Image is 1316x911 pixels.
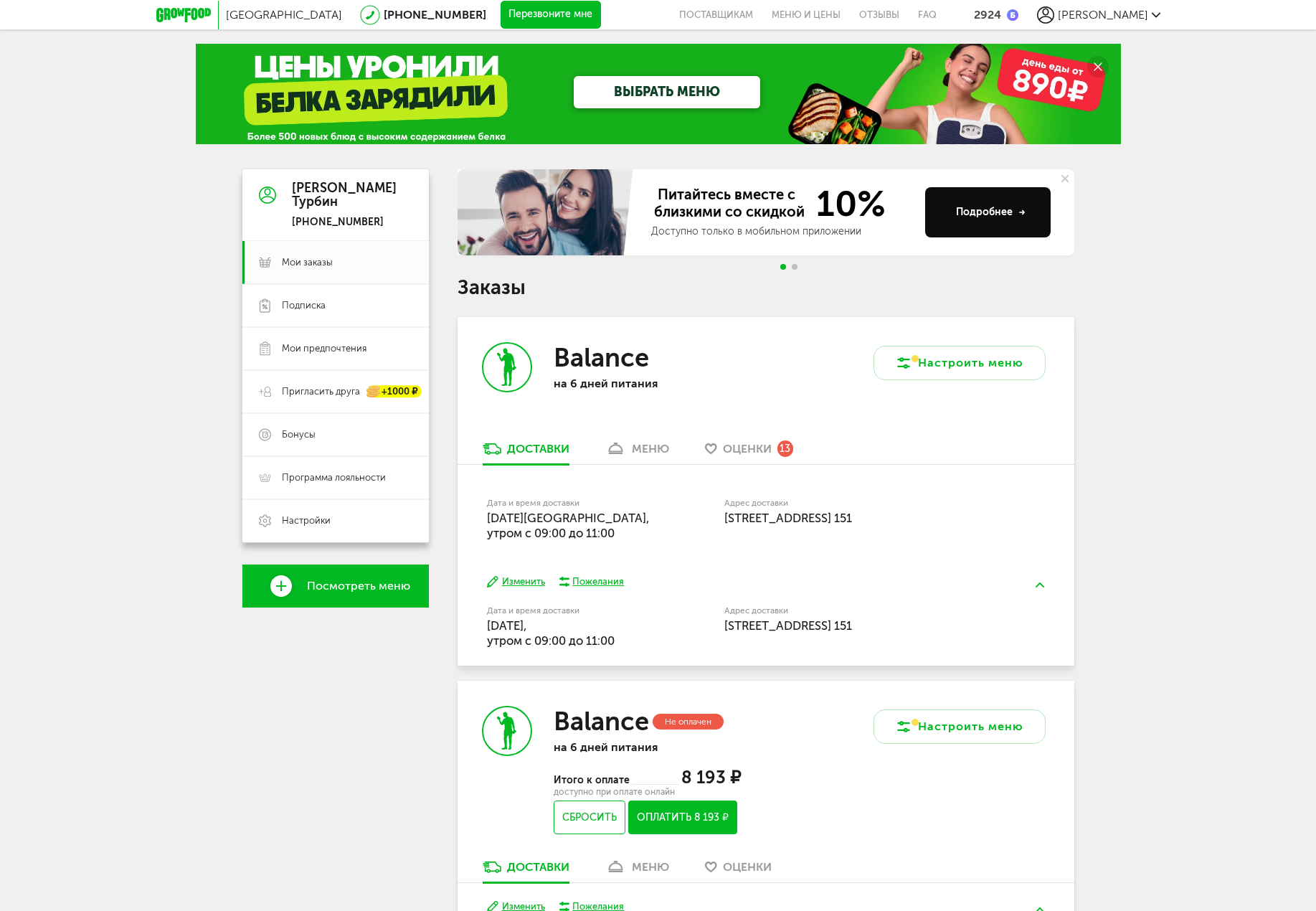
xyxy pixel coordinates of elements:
[554,342,649,373] h3: Balance
[792,264,797,270] span: Go to slide 2
[1036,582,1044,587] img: arrow-up-green.5eb5f82.svg
[874,346,1046,380] button: Настроить меню
[554,377,740,390] p: на 6 дней питания
[698,859,779,882] a: Оценки
[507,860,569,874] div: Доставки
[651,225,914,239] div: Доступно только в мобильном приложении
[475,859,577,882] a: Доставки
[559,575,625,588] button: Пожелания
[242,499,429,542] a: Настройки
[874,709,1046,744] button: Настроить меню
[307,580,410,593] span: Посмотреть меню
[292,181,397,210] div: [PERSON_NAME] Турбин
[458,278,1074,297] h1: Заказы
[572,575,624,588] div: Пожелания
[458,169,637,255] img: family-banner.579af9d.jpg
[282,428,316,441] span: Бонусы
[384,8,486,22] a: [PHONE_NUMBER]
[632,442,669,455] div: меню
[598,859,676,882] a: меню
[724,618,852,633] span: [STREET_ADDRESS] 151
[925,187,1051,237] button: Подробнее
[507,442,569,455] div: Доставки
[242,241,429,284] a: Мои заказы
[282,385,360,398] span: Пригласить друга
[974,8,1001,22] div: 2924
[282,471,386,484] span: Программа лояльности
[554,788,740,796] div: доступно при оплате онлайн
[487,575,545,589] button: Изменить
[367,386,422,398] div: +1000 ₽
[475,441,577,464] a: Доставки
[554,774,631,786] span: Итого к оплате
[242,370,429,413] a: Пригласить друга +1000 ₽
[777,440,793,456] div: 13
[554,706,649,737] h3: Balance
[282,514,331,527] span: Настройки
[487,607,651,615] label: Дата и время доставки
[1007,9,1018,21] img: bonus_b.cdccf46.png
[681,767,741,788] span: 8 193 ₽
[780,264,786,270] span: Go to slide 1
[724,607,992,615] label: Адрес доставки
[487,618,615,648] span: [DATE], утром c 09:00 до 11:00
[282,256,333,269] span: Мои заказы
[282,342,366,355] span: Мои предпочтения
[651,186,808,222] span: Питайтесь вместе с близкими со скидкой
[724,499,992,507] label: Адрес доставки
[956,205,1026,220] div: Подробнее
[487,511,650,540] span: [DATE][GEOGRAPHIC_DATA], утром c 09:00 до 11:00
[723,860,772,874] span: Оценки
[598,441,676,464] a: меню
[226,8,342,22] span: [GEOGRAPHIC_DATA]
[723,442,772,455] span: Оценки
[242,456,429,499] a: Программа лояльности
[292,216,397,229] div: [PHONE_NUMBER]
[487,499,651,507] label: Дата и время доставки
[242,565,429,608] a: Посмотреть меню
[242,284,429,327] a: Подписка
[698,441,800,464] a: Оценки 13
[554,740,740,754] p: на 6 дней питания
[242,413,429,456] a: Бонусы
[242,327,429,370] a: Мои предпочтения
[282,299,326,312] span: Подписка
[653,714,724,730] div: Не оплачен
[628,801,737,834] button: Оплатить 8 193 ₽
[1058,8,1148,22] span: [PERSON_NAME]
[808,186,886,222] span: 10%
[554,801,625,834] button: Сбросить
[574,76,760,108] a: ВЫБРАТЬ МЕНЮ
[501,1,601,29] button: Перезвоните мне
[724,511,852,525] span: [STREET_ADDRESS] 151
[632,860,669,874] div: меню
